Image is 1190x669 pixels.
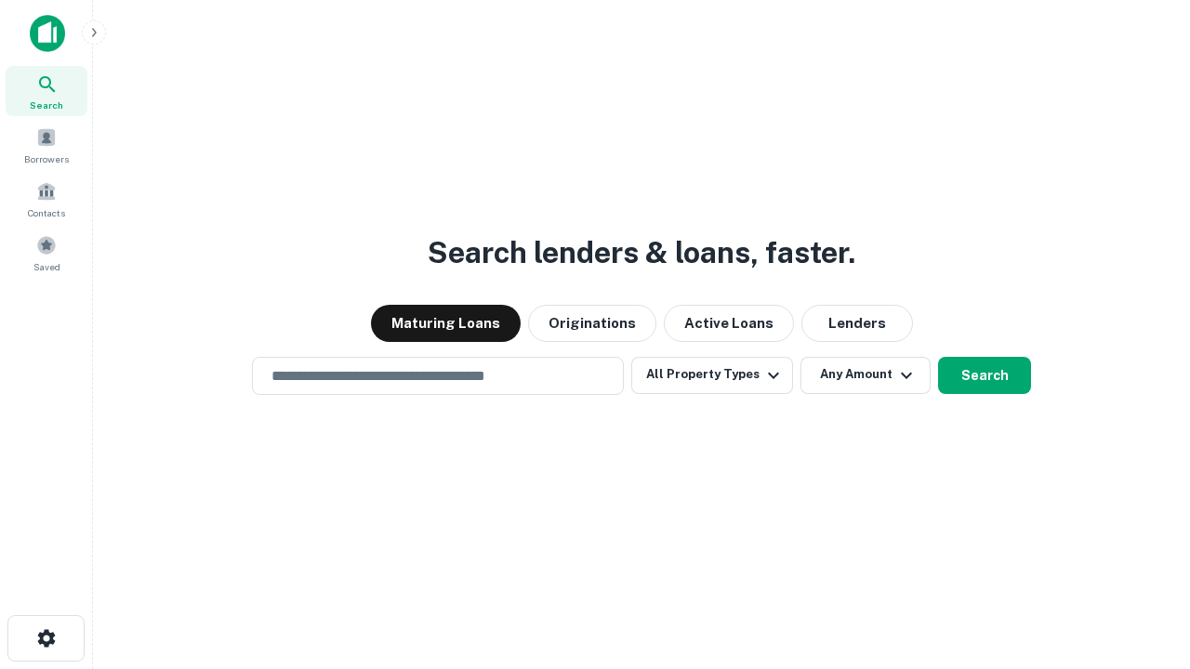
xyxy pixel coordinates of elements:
[6,228,87,278] a: Saved
[24,151,69,166] span: Borrowers
[28,205,65,220] span: Contacts
[800,357,931,394] button: Any Amount
[528,305,656,342] button: Originations
[30,98,63,112] span: Search
[6,174,87,224] a: Contacts
[30,15,65,52] img: capitalize-icon.png
[938,357,1031,394] button: Search
[631,357,793,394] button: All Property Types
[6,66,87,116] a: Search
[428,230,855,275] h3: Search lenders & loans, faster.
[1097,520,1190,610] iframe: Chat Widget
[801,305,913,342] button: Lenders
[6,120,87,170] a: Borrowers
[33,259,60,274] span: Saved
[371,305,521,342] button: Maturing Loans
[664,305,794,342] button: Active Loans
